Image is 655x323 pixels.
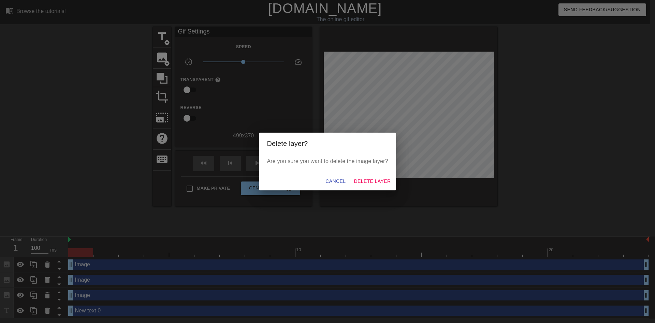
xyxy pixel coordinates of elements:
[325,177,346,186] span: Cancel
[354,177,391,186] span: Delete Layer
[267,138,388,149] h2: Delete layer?
[351,175,393,188] button: Delete Layer
[267,157,388,165] p: Are you sure you want to delete the image layer?
[323,175,348,188] button: Cancel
